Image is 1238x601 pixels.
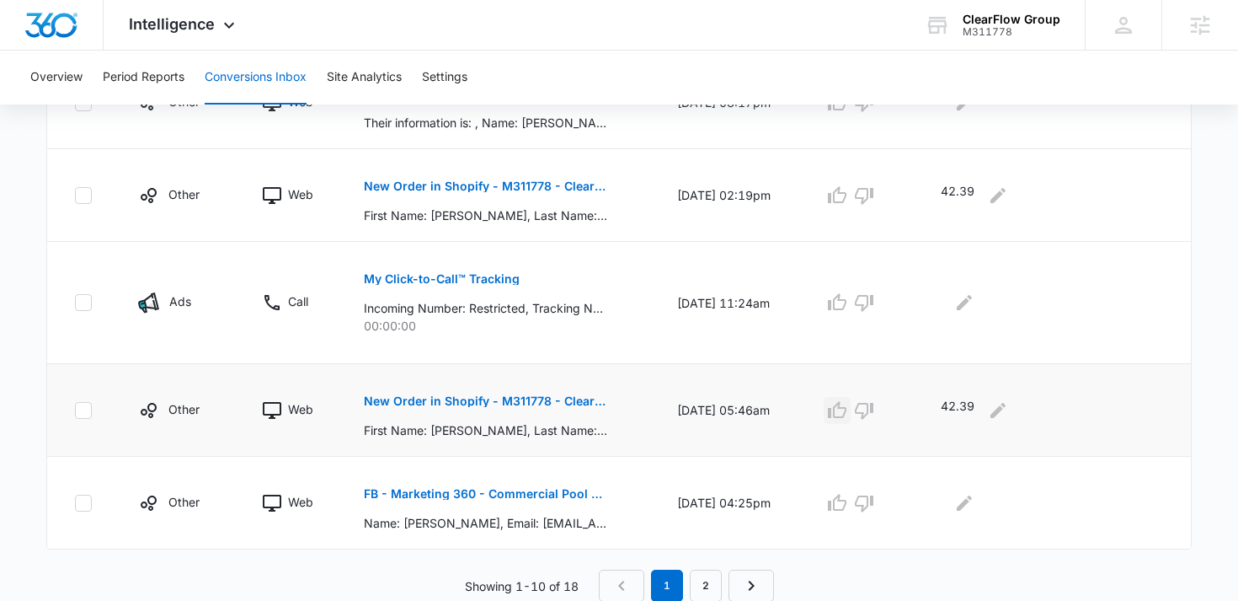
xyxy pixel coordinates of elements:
[941,182,974,209] p: 42.39
[205,51,307,105] button: Conversions Inbox
[30,51,83,105] button: Overview
[168,185,200,203] p: Other
[657,457,803,550] td: [DATE] 04:25pm
[364,273,520,285] p: My Click-to-Call™ Tracking
[364,488,609,500] p: FB - Marketing 360 - Commercial Pool Cleaning
[364,166,609,207] button: New Order in Shopify - M311778 - ClearFlow Group
[364,474,609,514] button: FB - Marketing 360 - Commercial Pool Cleaning
[364,180,609,192] p: New Order in Shopify - M311778 - ClearFlow Group
[963,13,1060,26] div: account name
[288,400,313,418] p: Web
[327,51,402,105] button: Site Analytics
[288,493,313,511] p: Web
[103,51,184,105] button: Period Reports
[657,364,803,457] td: [DATE] 05:46am
[364,381,609,421] button: New Order in Shopify - M311778 - ClearFlow Group
[364,299,609,317] p: Incoming Number: Restricted, Tracking Number: [PHONE_NUMBER], Ring To: [PHONE_NUMBER], Caller Id:...
[422,51,467,105] button: Settings
[941,397,974,424] p: 42.39
[364,514,609,532] p: Name: [PERSON_NAME], Email: [EMAIL_ADDRESS][DOMAIN_NAME], Phone: [PHONE_NUMBER], Company: Self em...
[465,577,579,595] p: Showing 1-10 of 18
[288,185,313,203] p: Web
[364,259,520,299] button: My Click-to-Call™ Tracking
[364,395,609,407] p: New Order in Shopify - M311778 - ClearFlow Group
[951,490,978,517] button: Edit Comments
[985,182,1011,209] button: Edit Comments
[364,317,637,335] p: 00:00:00
[129,15,215,33] span: Intelligence
[364,207,609,224] p: First Name: [PERSON_NAME], Last Name: [PERSON_NAME], Email: [EMAIL_ADDRESS][DOMAIN_NAME], Phone: ...
[168,400,200,418] p: Other
[169,292,191,310] p: Ads
[963,26,1060,38] div: account id
[168,493,200,511] p: Other
[985,397,1011,424] button: Edit Comments
[657,242,803,364] td: [DATE] 11:24am
[288,292,308,310] p: Call
[364,114,609,131] p: Their information is: , Name: [PERSON_NAME], State/Province: [US_STATE], Email: [EMAIL_ADDRESS][D...
[657,149,803,242] td: [DATE] 02:19pm
[364,421,609,439] p: First Name: [PERSON_NAME], Last Name: [PERSON_NAME], Email: [EMAIL_ADDRESS][DOMAIN_NAME], Phone: ...
[951,289,978,316] button: Edit Comments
